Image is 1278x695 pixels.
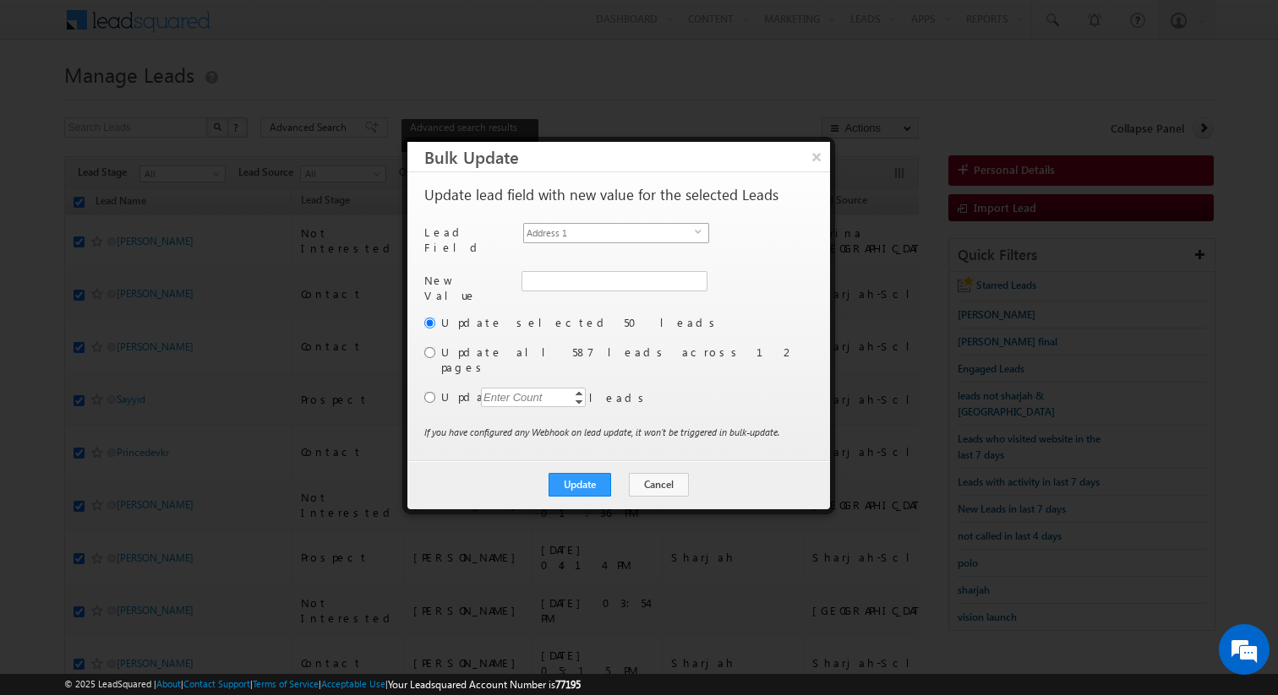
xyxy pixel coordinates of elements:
[277,8,318,49] div: Minimize live chat window
[64,676,581,692] span: © 2025 LeadSquared | | | | |
[695,228,708,236] span: select
[230,520,307,543] em: Start Chat
[803,142,830,171] button: ×
[424,273,513,303] p: New Value
[424,225,513,255] p: Lead Field
[549,473,611,497] button: Update
[88,89,284,111] div: Chat with us now
[441,389,810,405] label: Update
[481,388,545,407] div: Enter Count
[424,425,779,440] p: If you have configured any Webhook on lead update, it won’t be triggered in bulk-update.
[183,678,250,689] a: Contact Support
[424,187,778,203] p: Update lead field with new value for the selected Leads
[424,142,830,171] h3: Bulk Update
[629,473,689,497] button: Cancel
[441,315,810,330] label: Update selected 50 leads
[572,388,586,397] a: Increment
[253,678,319,689] a: Terms of Service
[441,345,810,375] label: Update all 587 leads across 12 pages
[22,156,309,506] textarea: Type your message and hit 'Enter'
[388,678,581,691] span: Your Leadsquared Account Number is
[29,89,71,111] img: d_60004797649_company_0_60004797649
[572,397,586,406] a: Decrement
[156,678,181,689] a: About
[321,678,385,689] a: Acceptable Use
[555,678,581,691] span: 77195
[524,224,695,242] span: Address 1
[589,390,650,405] p: leads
